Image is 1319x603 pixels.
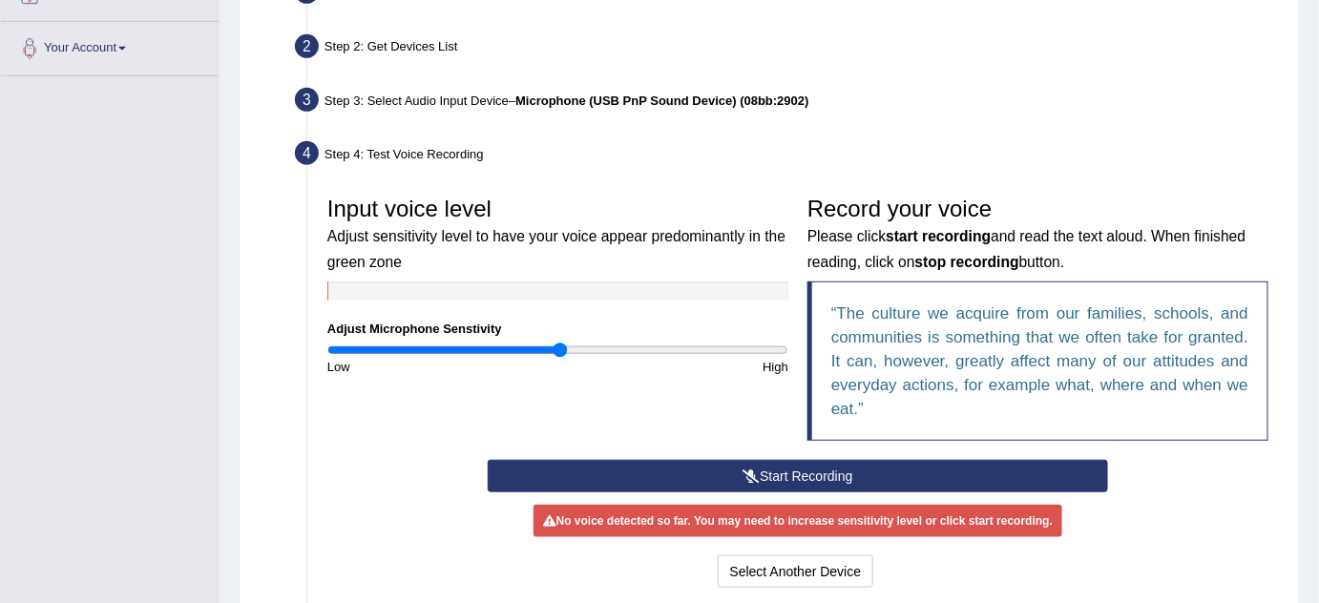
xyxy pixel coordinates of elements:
[327,320,502,338] label: Adjust Microphone Senstivity
[807,197,1268,272] h3: Record your voice
[488,460,1109,492] button: Start Recording
[509,94,809,108] span: –
[807,228,1246,269] small: Please click and read the text aloud. When finished reading, click on button.
[515,94,808,108] b: Microphone (USB PnP Sound Device) (08bb:2902)
[318,358,558,376] div: Low
[327,228,785,269] small: Adjust sensitivity level to have your voice appear predominantly in the green zone
[286,135,1290,177] div: Step 4: Test Voice Recording
[534,505,1062,537] div: No voice detected so far. You may need to increase sensitivity level or click start recording.
[718,555,874,588] button: Select Another Device
[286,82,1290,124] div: Step 3: Select Audio Input Device
[327,197,788,272] h3: Input voice level
[915,254,1019,270] b: stop recording
[558,358,799,376] div: High
[286,29,1290,71] div: Step 2: Get Devices List
[831,304,1248,418] q: The culture we acquire from our families, schools, and communities is something that we often tak...
[886,228,991,244] b: start recording
[1,22,219,70] a: Your Account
